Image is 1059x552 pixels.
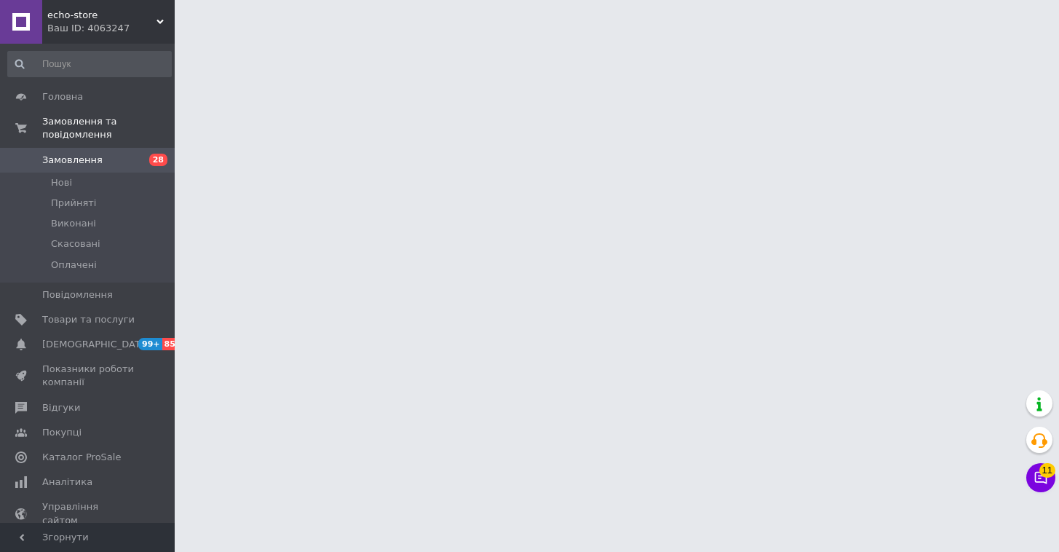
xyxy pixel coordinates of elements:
[42,115,175,141] span: Замовлення та повідомлення
[1026,463,1055,492] button: Чат з покупцем11
[42,363,135,389] span: Показники роботи компанії
[42,500,135,527] span: Управління сайтом
[1039,463,1055,478] span: 11
[51,197,96,210] span: Прийняті
[51,259,97,272] span: Оплачені
[47,9,156,22] span: echo-store
[51,217,96,230] span: Виконані
[138,338,162,350] span: 99+
[162,338,179,350] span: 85
[42,313,135,326] span: Товари та послуги
[42,288,113,301] span: Повідомлення
[42,90,83,103] span: Головна
[42,338,150,351] span: [DEMOGRAPHIC_DATA]
[42,154,103,167] span: Замовлення
[42,401,80,414] span: Відгуки
[7,51,172,77] input: Пошук
[47,22,175,35] div: Ваш ID: 4063247
[51,176,72,189] span: Нові
[51,237,100,251] span: Скасовані
[42,426,82,439] span: Покупці
[42,476,92,489] span: Аналітика
[42,451,121,464] span: Каталог ProSale
[149,154,167,166] span: 28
